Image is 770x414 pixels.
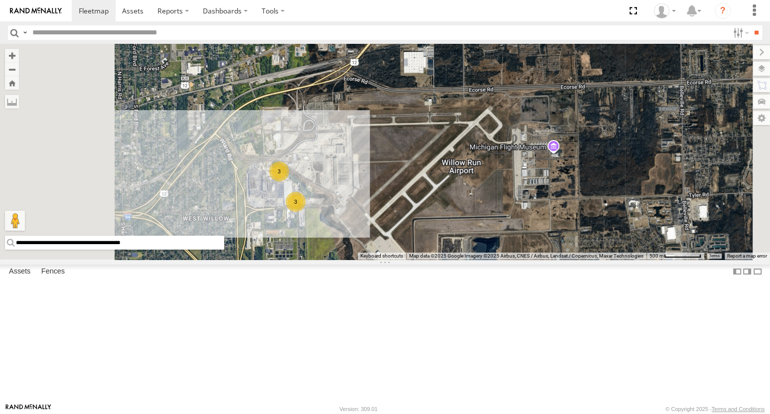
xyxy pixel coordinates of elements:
[753,265,763,279] label: Hide Summary Table
[339,406,377,412] div: Version: 309.01
[742,265,752,279] label: Dock Summary Table to the Right
[5,95,19,109] label: Measure
[709,254,720,258] a: Terms (opens in new tab)
[286,192,306,212] div: 3
[646,253,704,260] button: Map Scale: 500 m per 71 pixels
[729,25,751,40] label: Search Filter Options
[36,265,70,279] label: Fences
[732,265,742,279] label: Dock Summary Table to the Left
[10,7,62,14] img: rand-logo.svg
[665,406,765,412] div: © Copyright 2025 -
[5,49,19,62] button: Zoom in
[21,25,29,40] label: Search Query
[5,211,25,231] button: Drag Pegman onto the map to open Street View
[649,253,664,259] span: 500 m
[4,265,35,279] label: Assets
[5,62,19,76] button: Zoom out
[269,161,289,181] div: 3
[360,253,403,260] button: Keyboard shortcuts
[5,76,19,90] button: Zoom Home
[650,3,679,18] div: Miky Transport
[712,406,765,412] a: Terms and Conditions
[5,404,51,414] a: Visit our Website
[727,253,767,259] a: Report a map error
[753,111,770,125] label: Map Settings
[715,3,731,19] i: ?
[409,253,643,259] span: Map data ©2025 Google Imagery ©2025 Airbus, CNES / Airbus, Landsat / Copernicus, Maxar Technologies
